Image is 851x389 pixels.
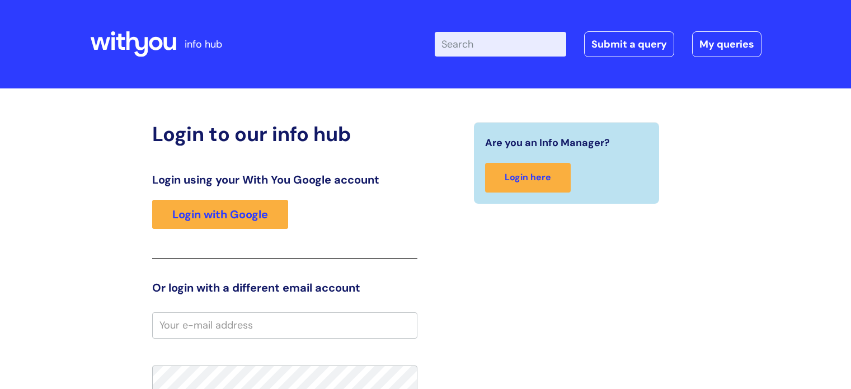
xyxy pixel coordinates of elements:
[152,200,288,229] a: Login with Google
[485,134,610,152] span: Are you an Info Manager?
[692,31,761,57] a: My queries
[152,312,417,338] input: Your e-mail address
[152,281,417,294] h3: Or login with a different email account
[152,173,417,186] h3: Login using your With You Google account
[435,32,566,57] input: Search
[152,122,417,146] h2: Login to our info hub
[185,35,222,53] p: info hub
[485,163,571,193] a: Login here
[584,31,674,57] a: Submit a query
